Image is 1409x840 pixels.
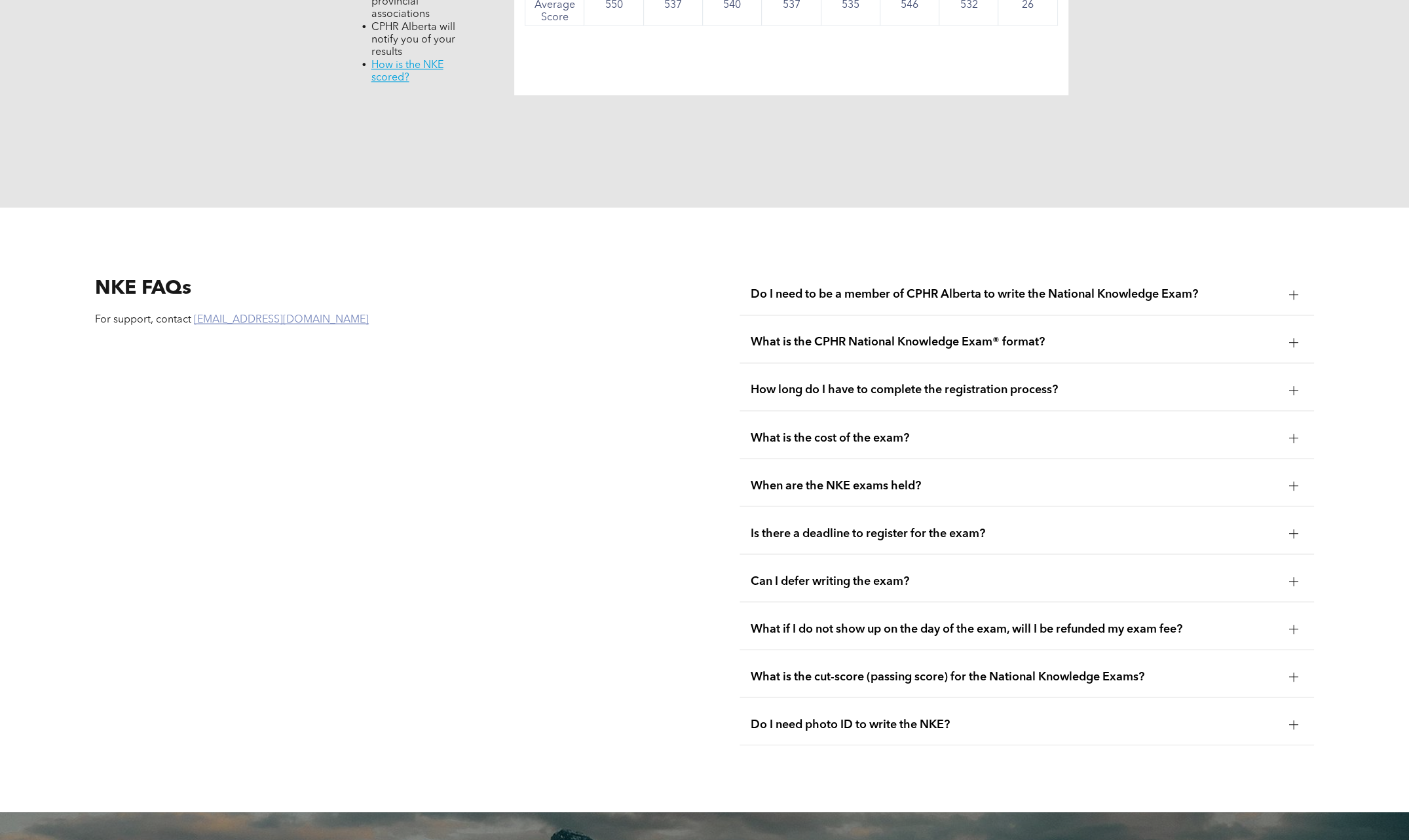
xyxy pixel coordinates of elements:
[750,478,1279,493] span: When are the NKE exams held?
[95,279,191,298] span: NKE FAQs
[750,430,1279,445] span: What is the cost of the exam?
[750,621,1279,636] span: What if I do not show up on the day of the exam, will I be refunded my exam fee?
[750,669,1279,684] span: What is the cut-score (passing score) for the National Knowledge Exams?
[95,315,191,325] span: For support, contact
[750,335,1279,349] span: What is the CPHR National Knowledge Exam® format?
[371,22,455,58] span: CPHR Alberta will notify you of your results
[194,315,369,325] a: [EMAIL_ADDRESS][DOMAIN_NAME]
[750,287,1279,302] span: Do I need to be a member of CPHR Alberta to write the National Knowledge Exam?
[750,717,1279,731] span: Do I need photo ID to write the NKE?
[750,574,1279,588] span: Can I defer writing the exam?
[750,526,1279,540] span: Is there a deadline to register for the exam?
[750,383,1279,397] span: How long do I have to complete the registration process?
[371,60,443,83] a: How is the NKE scored?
